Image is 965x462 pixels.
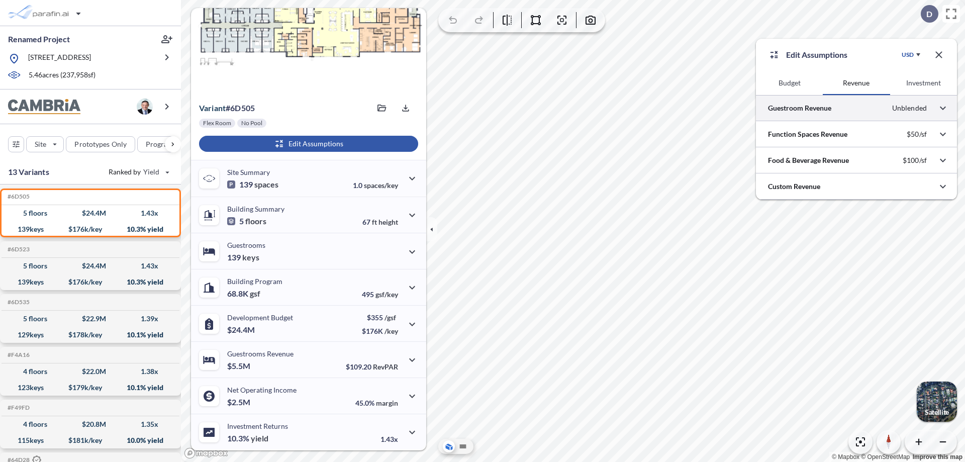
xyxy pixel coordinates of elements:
button: Prototypes Only [66,136,135,152]
div: USD [902,51,914,59]
button: Budget [756,71,823,95]
span: /key [384,327,398,335]
p: 139 [227,252,259,262]
p: No Pool [241,119,262,127]
p: $109.20 [346,362,398,371]
span: RevPAR [373,362,398,371]
p: $355 [362,313,398,322]
p: Investment Returns [227,422,288,430]
button: Revenue [823,71,890,95]
button: Site Plan [457,440,469,452]
p: Food & Beverage Revenue [768,155,849,165]
img: Switcher Image [917,382,957,422]
p: 45.0% [355,399,398,407]
p: Site [35,139,46,149]
span: Yield [143,167,160,177]
p: Flex Room [203,119,231,127]
span: margin [376,399,398,407]
span: height [378,218,398,226]
p: Guestrooms Revenue [227,349,294,358]
p: 5 [227,216,266,226]
span: /gsf [384,313,396,322]
img: user logo [137,99,153,115]
button: Site [26,136,64,152]
span: ft [372,218,377,226]
button: Switcher ImageSatellite [917,382,957,422]
p: 1.0 [353,181,398,190]
p: D [926,10,932,19]
h5: Click to copy the code [6,404,30,411]
h5: Click to copy the code [6,246,30,253]
p: Building Program [227,277,282,286]
p: 1.43x [380,435,398,443]
p: $50/sf [907,130,927,139]
p: 139 [227,179,278,190]
p: $100/sf [903,156,927,165]
p: Function Spaces Revenue [768,129,847,139]
p: Site Summary [227,168,270,176]
p: 68.8K [227,289,260,299]
a: OpenStreetMap [861,453,910,460]
p: $5.5M [227,361,252,371]
h5: Click to copy the code [6,299,30,306]
button: Program [137,136,191,152]
span: spaces/key [364,181,398,190]
button: Ranked by Yield [101,164,176,180]
span: floors [245,216,266,226]
a: Mapbox homepage [184,447,228,459]
p: 495 [362,290,398,299]
p: Satellite [925,408,949,416]
a: Mapbox [832,453,859,460]
p: Prototypes Only [74,139,127,149]
p: 5.46 acres ( 237,958 sf) [29,70,95,81]
p: Renamed Project [8,34,70,45]
p: Development Budget [227,313,293,322]
p: Custom Revenue [768,181,820,192]
p: [STREET_ADDRESS] [28,52,91,65]
p: Guestrooms [227,241,265,249]
p: $2.5M [227,397,252,407]
p: $176K [362,327,398,335]
p: # 6d505 [199,103,255,113]
p: Edit Assumptions [786,49,847,61]
span: gsf [250,289,260,299]
span: spaces [254,179,278,190]
a: Improve this map [913,453,962,460]
h5: Click to copy the code [6,193,30,200]
span: gsf/key [375,290,398,299]
span: yield [251,433,268,443]
p: Net Operating Income [227,386,297,394]
span: keys [242,252,259,262]
button: Edit Assumptions [199,136,418,152]
p: 10.3% [227,433,268,443]
img: BrandImage [8,99,80,115]
button: Aerial View [443,440,455,452]
button: Investment [890,71,957,95]
p: $24.4M [227,325,256,335]
p: 67 [362,218,398,226]
span: Variant [199,103,226,113]
h5: Click to copy the code [6,351,30,358]
p: Building Summary [227,205,284,213]
p: Program [146,139,174,149]
p: 13 Variants [8,166,49,178]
